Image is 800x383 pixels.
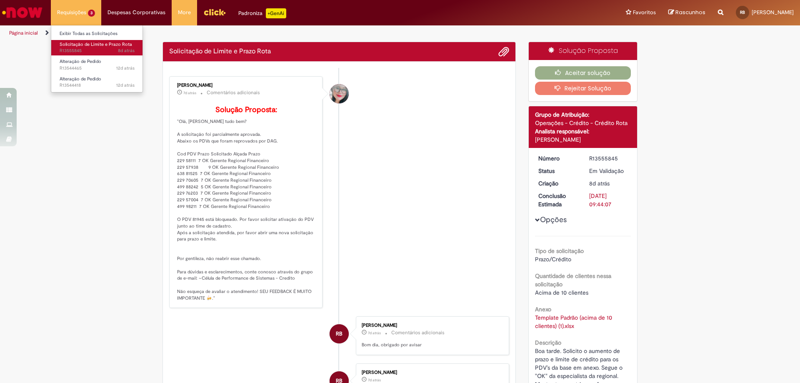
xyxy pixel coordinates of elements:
[535,127,631,135] div: Analista responsável:
[535,82,631,95] button: Rejeitar Solução
[589,154,628,163] div: R13555845
[532,167,583,175] dt: Status
[535,255,571,263] span: Prazo/Crédito
[238,8,286,18] div: Padroniza
[118,48,135,54] span: 8d atrás
[207,89,260,96] small: Comentários adicionais
[532,179,583,188] dt: Criação
[362,342,500,348] p: Bom dia, obrigado por avisar
[368,378,381,383] span: 7d atrás
[116,65,135,71] span: 12d atrás
[88,10,95,17] span: 3
[203,6,226,18] img: click_logo_yellow_360x200.png
[498,46,509,57] button: Adicionar anexos
[532,154,583,163] dt: Número
[362,370,500,375] div: [PERSON_NAME]
[60,82,135,89] span: R13544418
[589,180,610,187] time: 22/09/2025 15:18:52
[183,90,196,95] time: 23/09/2025 11:47:47
[535,66,631,80] button: Aceitar solução
[368,330,381,335] span: 7d atrás
[330,324,349,343] div: Raimundo Nonato Feitosa De Brito
[633,8,656,17] span: Favoritos
[752,9,794,16] span: [PERSON_NAME]
[60,58,101,65] span: Alteração de Pedido
[51,25,143,93] ul: Requisições
[589,167,628,175] div: Em Validação
[51,75,143,90] a: Aberto R13544418 : Alteração de Pedido
[330,84,349,103] div: Franciele Fernanda Melo dos Santos
[116,82,135,88] span: 12d atrás
[535,272,611,288] b: Quantidade de clientes nessa solicitação
[336,324,342,344] span: RB
[57,8,86,17] span: Requisições
[535,289,588,296] span: Acima de 10 clientes
[9,30,38,36] a: Página inicial
[169,48,271,55] h2: Solicitação de Limite e Prazo Rota Histórico de tíquete
[178,8,191,17] span: More
[535,110,631,119] div: Grupo de Atribuição:
[362,323,500,328] div: [PERSON_NAME]
[116,82,135,88] time: 17/09/2025 15:41:26
[532,192,583,208] dt: Conclusão Estimada
[391,329,445,336] small: Comentários adicionais
[668,9,705,17] a: Rascunhos
[1,4,44,21] img: ServiceNow
[215,105,277,115] b: Solução Proposta:
[183,90,196,95] span: 7d atrás
[116,65,135,71] time: 17/09/2025 15:47:33
[535,305,551,313] b: Anexo
[535,314,614,330] a: Download de Template Padrão (acima de 10 clientes) (1).xlsx
[535,247,584,255] b: Tipo de solicitação
[529,42,637,60] div: Solução Proposta
[60,48,135,54] span: R13555845
[177,106,316,301] p: "Olá, [PERSON_NAME] tudo bem? A solicitação foi parcialmente aprovada. Abaixo os PDVs que foram r...
[589,192,628,208] div: [DATE] 09:44:07
[740,10,745,15] span: RB
[675,8,705,16] span: Rascunhos
[51,57,143,73] a: Aberto R13544465 : Alteração de Pedido
[589,179,628,188] div: 22/09/2025 15:18:52
[51,29,143,38] a: Exibir Todas as Solicitações
[60,41,132,48] span: Solicitação de Limite e Prazo Rota
[60,65,135,72] span: R13544465
[177,83,316,88] div: [PERSON_NAME]
[589,180,610,187] span: 8d atrás
[60,76,101,82] span: Alteração de Pedido
[266,8,286,18] p: +GenAi
[535,339,561,346] b: Descrição
[368,378,381,383] time: 23/09/2025 10:25:11
[107,8,165,17] span: Despesas Corporativas
[6,25,527,41] ul: Trilhas de página
[535,135,631,144] div: [PERSON_NAME]
[51,40,143,55] a: Aberto R13555845 : Solicitação de Limite e Prazo Rota
[535,119,631,127] div: Operações - Crédito - Crédito Rota
[368,330,381,335] time: 23/09/2025 10:25:25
